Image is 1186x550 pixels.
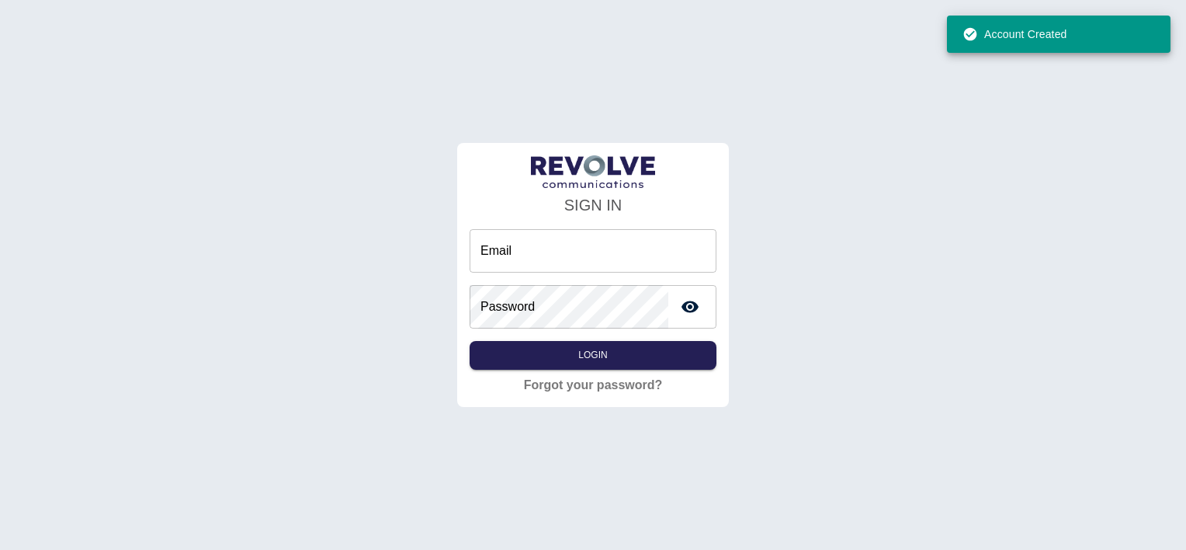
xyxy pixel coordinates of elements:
img: LogoText [531,155,655,189]
button: toggle password visibility [674,291,706,322]
h4: SIGN IN [470,193,716,217]
button: Login [470,341,716,370]
a: Forgot your password? [524,376,663,395]
div: Account Created [962,20,1067,48]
